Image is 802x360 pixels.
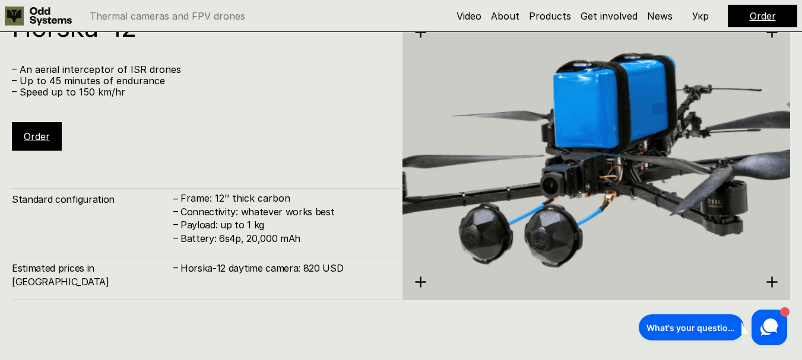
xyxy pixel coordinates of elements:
[180,205,388,218] h4: Connectivity: whatever works best
[12,87,388,98] p: – Speed up to 150 km/hr
[12,75,388,87] p: – Up to 45 minutes of endurance
[529,10,571,22] a: Products
[581,10,638,22] a: Get involved
[12,64,388,75] p: – An aerial interceptor of ISR drones
[180,218,388,231] h4: Payload: up to 1 kg
[12,262,172,288] h4: Estimated prices in [GEOGRAPHIC_DATA]
[457,10,481,22] a: Video
[12,14,388,40] h1: Horska-12
[692,11,709,21] p: Укр
[180,262,388,275] h4: Horska-12 daytime camera: 820 USD
[173,231,178,244] h4: –
[491,10,519,22] a: About
[180,193,388,204] p: Frame: 12’’ thick carbon
[750,10,776,22] a: Order
[647,10,673,22] a: News
[24,130,50,142] a: Order
[636,307,790,348] iframe: HelpCrunch
[173,205,178,218] h4: –
[173,192,178,205] h4: –
[173,218,178,231] h4: –
[173,261,178,274] h4: –
[12,193,172,206] h4: Standard configuration
[180,232,388,245] h4: Battery: 6s4p, 20,000 mAh
[90,11,245,21] p: Thermal cameras and FPV drones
